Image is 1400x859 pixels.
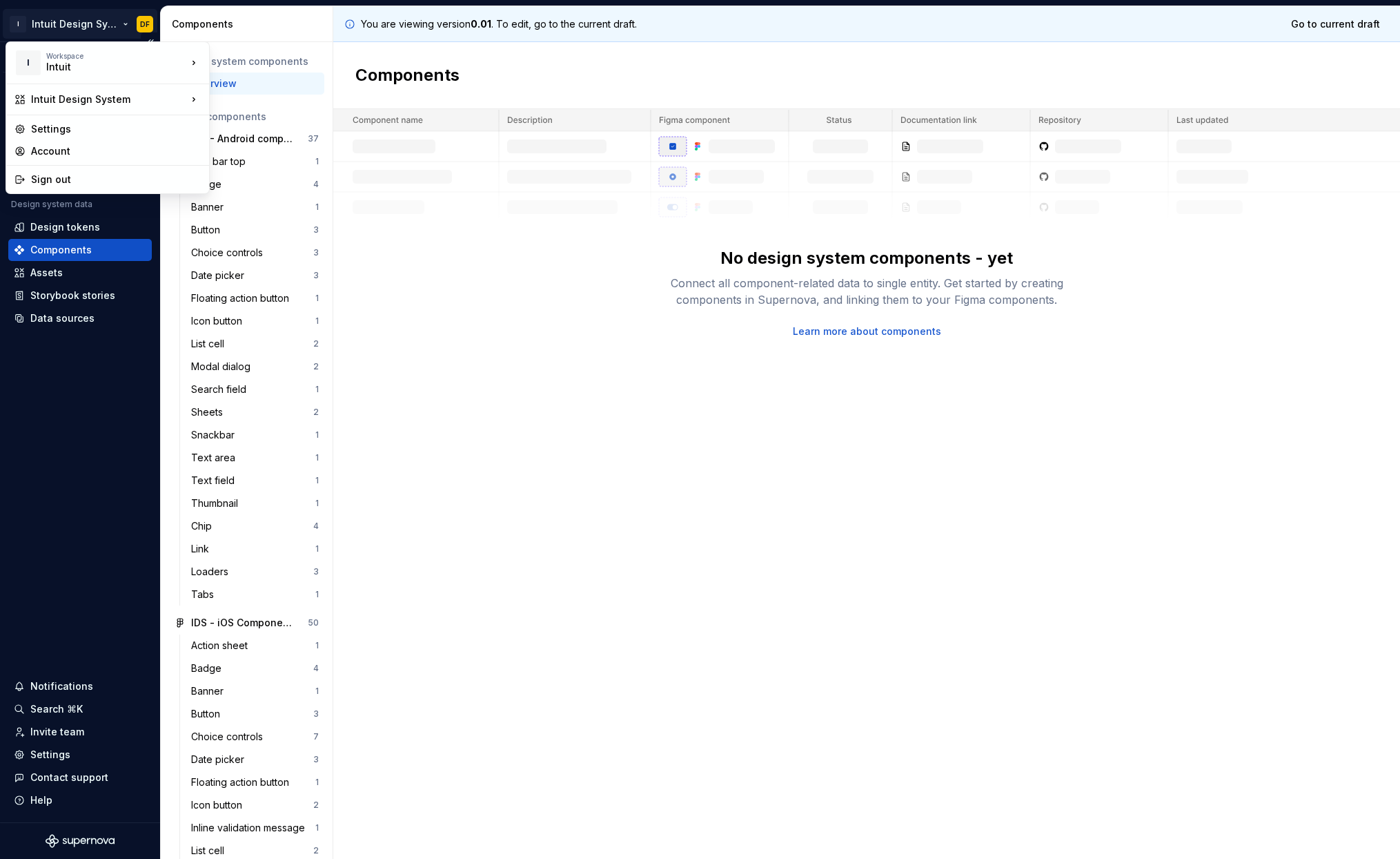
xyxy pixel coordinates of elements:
[46,60,164,74] div: Intuit
[31,122,201,136] div: Settings
[46,52,187,60] div: Workspace
[31,173,201,186] div: Sign out
[31,144,201,158] div: Account
[31,93,187,106] div: Intuit Design System
[16,50,41,75] div: I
